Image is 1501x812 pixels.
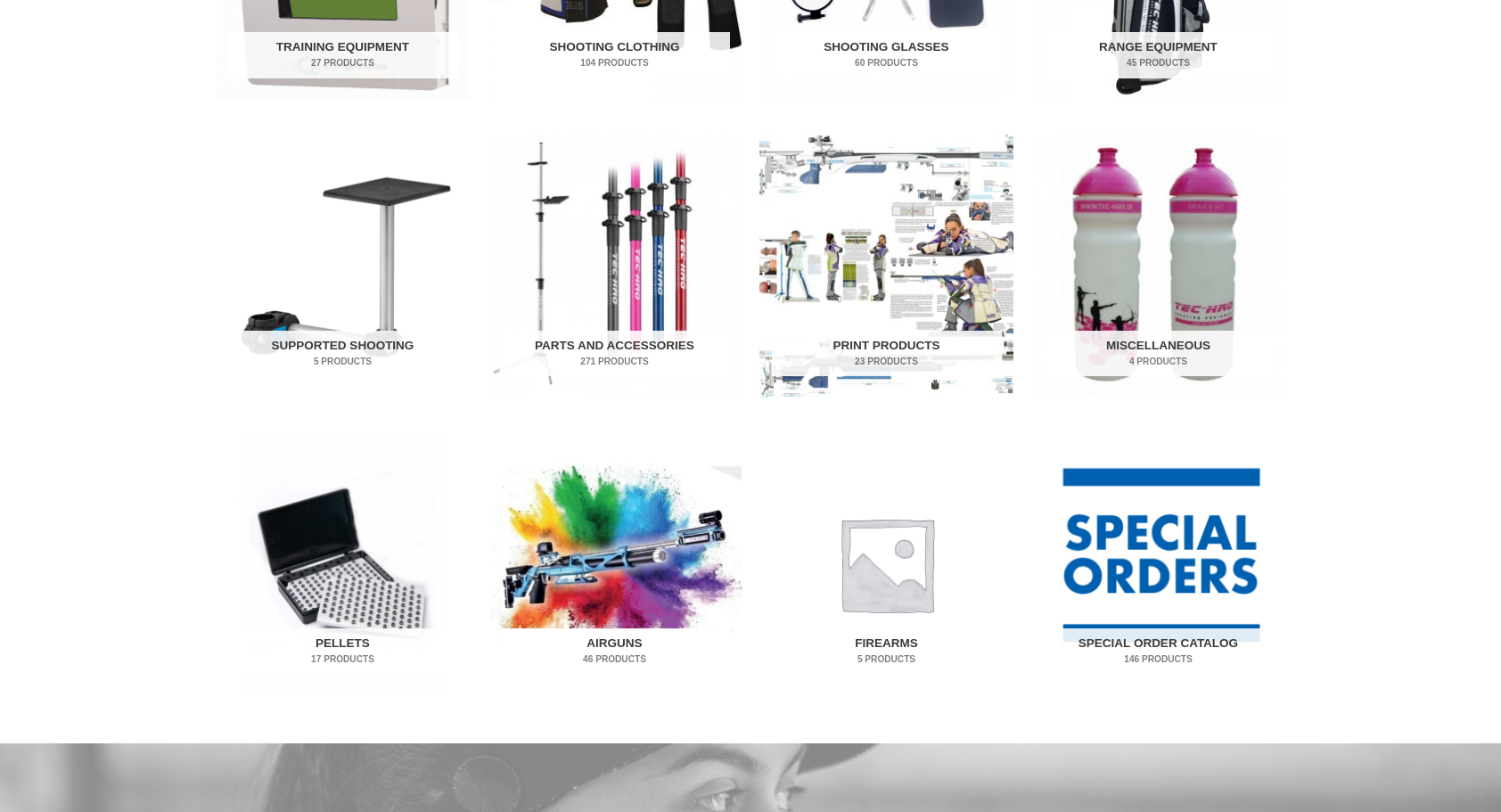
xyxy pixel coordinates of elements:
mark: 146 Products [1044,652,1274,666]
mark: 4 Products [1044,355,1274,368]
a: Visit product category Special Order Catalog [1031,431,1285,696]
a: Visit product category Miscellaneous [1031,134,1285,398]
img: Parts and Accessories [488,134,742,398]
mark: 5 Products [772,652,1002,666]
h2: Shooting Glasses [772,32,1002,78]
h2: Parts and Accessories [500,331,730,377]
h2: Shooting Clothing [500,32,730,78]
img: Firearms [759,431,1013,696]
h2: Miscellaneous [1044,331,1274,377]
h2: Firearms [772,628,1002,675]
mark: 17 Products [228,652,458,666]
img: Print Products [759,134,1013,398]
mark: 104 Products [500,56,730,70]
a: Visit product category Supported Shooting [216,134,470,398]
h2: Training Equipment [228,32,458,78]
a: Visit product category Parts and Accessories [488,134,742,398]
mark: 23 Products [772,355,1002,368]
h2: Range Equipment [1044,32,1274,78]
mark: 45 Products [1044,56,1274,70]
mark: 271 Products [500,355,730,368]
mark: 60 Products [772,56,1002,70]
mark: 27 Products [228,56,458,70]
img: Pellets [216,431,470,696]
mark: 46 Products [500,652,730,666]
h2: Airguns [500,628,730,675]
a: Visit product category Airguns [488,431,742,696]
h2: Supported Shooting [228,331,458,377]
a: Visit product category Pellets [216,431,470,696]
a: Visit product category Firearms [759,431,1013,696]
img: Supported Shooting [216,134,470,398]
img: Airguns [488,431,742,696]
img: Miscellaneous [1031,134,1285,398]
mark: 5 Products [228,355,458,368]
h2: Special Order Catalog [1044,628,1274,675]
a: Visit product category Print Products [759,134,1013,398]
img: Special Order Catalog [1031,431,1285,696]
h2: Print Products [772,331,1002,377]
h2: Pellets [228,628,458,675]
